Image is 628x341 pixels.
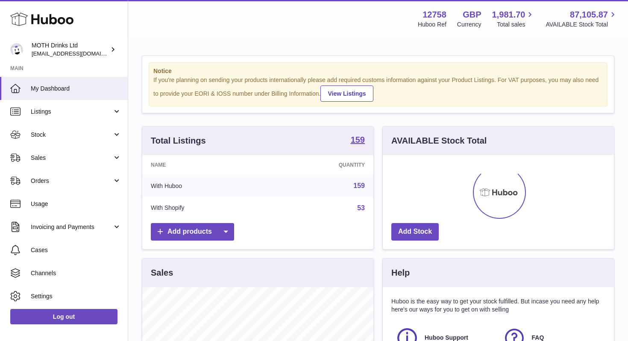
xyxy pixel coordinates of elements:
[142,175,267,197] td: With Huboo
[497,21,535,29] span: Total sales
[353,182,365,189] a: 159
[457,21,481,29] div: Currency
[151,267,173,279] h3: Sales
[418,21,446,29] div: Huboo Ref
[267,155,373,175] th: Quantity
[492,9,525,21] span: 1,981.70
[31,246,121,254] span: Cases
[31,200,121,208] span: Usage
[320,85,373,102] a: View Listings
[31,154,112,162] span: Sales
[153,76,603,102] div: If you're planning on sending your products internationally please add required customs informati...
[142,155,267,175] th: Name
[10,43,23,56] img: orders@mothdrinks.com
[31,223,112,231] span: Invoicing and Payments
[463,9,481,21] strong: GBP
[351,135,365,144] strong: 159
[391,223,439,241] a: Add Stock
[423,9,446,21] strong: 12758
[31,269,121,277] span: Channels
[32,41,109,58] div: MOTH Drinks Ltd
[357,204,365,212] a: 53
[391,267,410,279] h3: Help
[10,309,117,324] a: Log out
[31,108,112,116] span: Listings
[570,9,608,21] span: 87,105.87
[391,297,605,314] p: Huboo is the easy way to get your stock fulfilled. But incase you need any help here's our ways f...
[142,197,267,219] td: With Shopify
[31,85,121,93] span: My Dashboard
[391,135,487,147] h3: AVAILABLE Stock Total
[31,292,121,300] span: Settings
[153,67,603,75] strong: Notice
[32,50,126,57] span: [EMAIL_ADDRESS][DOMAIN_NAME]
[351,135,365,146] a: 159
[151,223,234,241] a: Add products
[546,9,618,29] a: 87,105.87 AVAILABLE Stock Total
[492,9,535,29] a: 1,981.70 Total sales
[151,135,206,147] h3: Total Listings
[31,177,112,185] span: Orders
[546,21,618,29] span: AVAILABLE Stock Total
[31,131,112,139] span: Stock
